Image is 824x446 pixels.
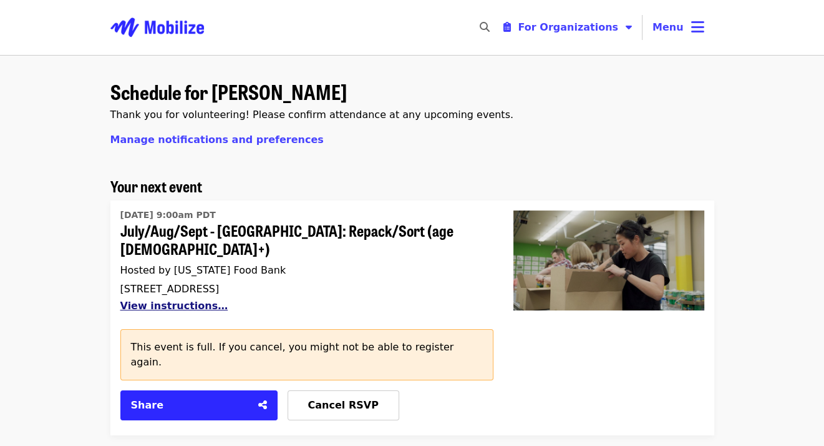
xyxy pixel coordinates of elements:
[493,15,642,40] button: Toggle organizer menu
[497,12,507,42] input: Search
[120,206,483,319] a: July/Aug/Sept - Portland: Repack/Sort (age 8+)
[110,134,324,146] a: Manage notifications and preferences
[110,77,347,106] span: Schedule for [PERSON_NAME]
[120,283,483,295] div: [STREET_ADDRESS]
[120,209,216,222] time: [DATE] 9:00am PDT
[120,264,286,276] span: Hosted by [US_STATE] Food Bank
[110,7,204,47] img: Mobilize - Home
[518,21,618,33] span: For Organizations
[131,340,483,370] p: This event is full. If you cancel, you might not be able to register again.
[120,390,278,420] button: Share
[642,12,714,42] button: Toggle account menu
[110,175,202,197] span: Your next event
[626,21,632,33] i: caret-down icon
[110,109,513,121] span: Thank you for volunteering! Please confirm attendance at any upcoming events.
[691,18,704,36] i: bars icon
[131,398,251,413] div: Share
[513,211,704,310] img: July/Aug/Sept - Portland: Repack/Sort (age 8+)
[288,390,399,420] button: Cancel RSVP
[120,300,228,312] button: View instructions…
[258,399,267,411] i: share-alt icon
[308,399,379,411] span: Cancel RSVP
[479,21,489,33] i: search icon
[503,201,714,435] a: July/Aug/Sept - Portland: Repack/Sort (age 8+)
[503,21,510,33] i: clipboard-list icon
[652,21,684,33] span: Menu
[120,222,483,258] span: July/Aug/Sept - [GEOGRAPHIC_DATA]: Repack/Sort (age [DEMOGRAPHIC_DATA]+)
